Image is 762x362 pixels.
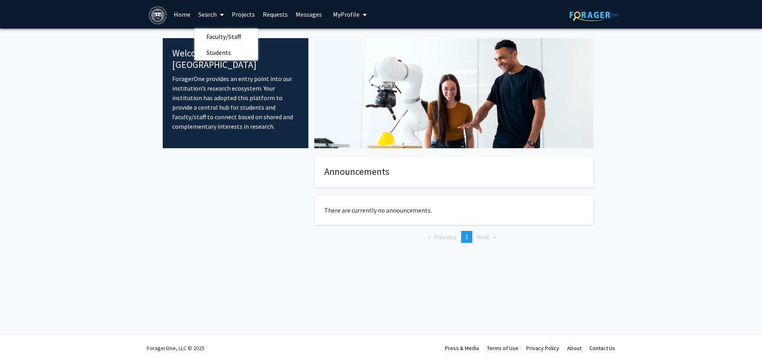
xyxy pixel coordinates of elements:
[314,231,593,243] ul: Pagination
[292,0,326,28] a: Messages
[314,38,593,148] img: Cover Image
[172,74,299,131] p: ForagerOne provides an entry point into our institution’s research ecosystem. Your institution ha...
[149,6,167,24] img: Brandeis University Logo
[194,46,258,58] a: Students
[324,166,583,178] h4: Announcements
[194,45,243,60] span: Students
[194,31,258,43] a: Faculty/Staff
[526,345,559,352] a: Privacy Policy
[433,233,457,241] span: Previous
[228,0,259,28] a: Projects
[570,9,619,21] img: ForagerOne Logo
[6,326,34,356] iframe: Chat
[170,0,194,28] a: Home
[324,205,583,215] p: There are currently no announcements.
[259,0,292,28] a: Requests
[445,345,479,352] a: Press & Media
[194,29,253,45] span: Faculty/Staff
[333,10,360,18] span: My Profile
[589,345,615,352] a: Contact Us
[567,345,581,352] a: About
[194,0,228,28] a: Search
[147,334,204,362] div: ForagerOne, LLC © 2025
[487,345,518,352] a: Terms of Use
[465,233,468,241] span: 1
[477,233,490,241] span: Next
[172,48,299,71] h4: Welcome to [GEOGRAPHIC_DATA]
